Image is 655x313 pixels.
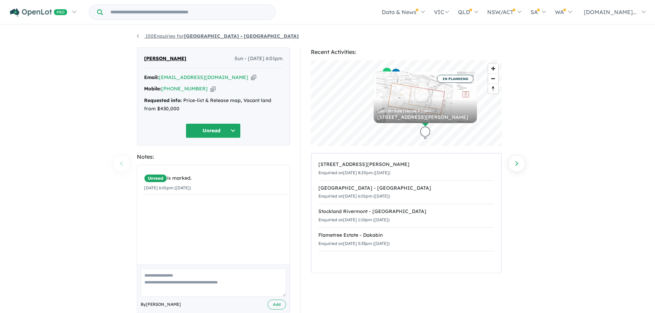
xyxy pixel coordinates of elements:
[318,193,390,199] small: Enquiried on [DATE] 6:01pm ([DATE])
[137,33,299,39] a: 150Enquiries for[GEOGRAPHIC_DATA] - [GEOGRAPHIC_DATA]
[318,157,494,181] a: [STREET_ADDRESS][PERSON_NAME]Enquiried on[DATE] 8:25pm ([DATE])
[144,174,167,182] span: Unread
[137,32,518,41] nav: breadcrumb
[488,74,498,83] button: Zoom out
[318,217,390,222] small: Enquiried on [DATE] 1:10pm ([DATE])
[318,227,494,251] a: Flametree Estate - DakabinEnquiried on[DATE] 5:33pm ([DATE])
[311,60,502,146] canvas: Map
[144,55,186,63] span: [PERSON_NAME]
[377,115,473,120] div: [STREET_ADDRESS][PERSON_NAME]
[391,68,401,81] div: Map marker
[141,301,181,308] span: By [PERSON_NAME]
[210,85,216,92] button: Copy
[144,174,288,182] div: is marked.
[10,8,67,17] img: Openlot PRO Logo White
[159,74,248,80] a: [EMAIL_ADDRESS][DOMAIN_NAME]
[311,47,502,57] div: Recent Activities:
[318,208,494,216] div: Stockland Rivermont - [GEOGRAPHIC_DATA]
[144,74,159,80] strong: Email:
[584,9,637,15] span: [DOMAIN_NAME]...
[161,86,208,92] a: [PHONE_NUMBER]
[488,83,498,93] button: Reset bearing to north
[234,55,283,63] span: Sun - [DATE] 6:01pm
[318,231,494,239] div: Flametree Estate - Dakabin
[420,126,430,139] div: Map marker
[374,71,477,123] a: IN PLANNING Land for Sale | House & Land [STREET_ADDRESS][PERSON_NAME]
[318,180,494,204] a: [GEOGRAPHIC_DATA] - [GEOGRAPHIC_DATA]Enquiried on[DATE] 6:01pm ([DATE])
[144,97,182,103] strong: Requested info:
[318,170,390,175] small: Enquiried on [DATE] 8:25pm ([DATE])
[184,33,299,39] strong: [GEOGRAPHIC_DATA] - [GEOGRAPHIC_DATA]
[144,185,191,190] small: [DATE] 6:01pm ([DATE])
[377,109,473,113] div: Land for Sale | House & Land
[186,123,241,138] button: Unread
[144,97,283,113] div: Price-list & Release map, Vacant land from $430,000
[382,67,392,80] div: Map marker
[144,86,161,92] strong: Mobile:
[318,241,390,246] small: Enquiried on [DATE] 5:33pm ([DATE])
[251,74,256,81] button: Copy
[488,64,498,74] button: Zoom in
[268,300,286,310] button: Add
[137,152,290,161] div: Notes:
[318,204,494,228] a: Stockland Rivermont - [GEOGRAPHIC_DATA]Enquiried on[DATE] 1:10pm ([DATE])
[104,5,274,20] input: Try estate name, suburb, builder or developer
[437,75,473,83] span: IN PLANNING
[318,184,494,192] div: [GEOGRAPHIC_DATA] - [GEOGRAPHIC_DATA]
[318,160,494,169] div: [STREET_ADDRESS][PERSON_NAME]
